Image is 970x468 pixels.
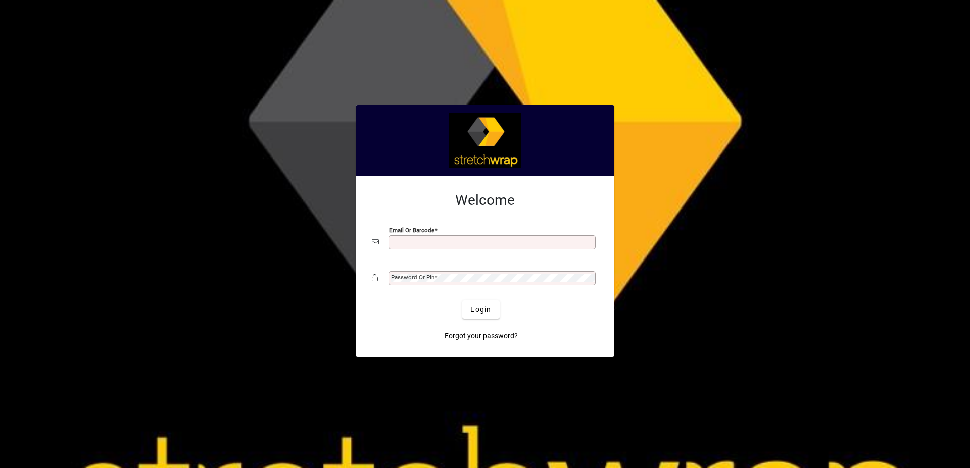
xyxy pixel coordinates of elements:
h2: Welcome [372,192,598,209]
a: Forgot your password? [441,327,522,345]
span: Forgot your password? [445,331,518,341]
span: Login [470,304,491,315]
button: Login [462,300,499,319]
mat-label: Password or Pin [391,274,434,281]
mat-label: Email or Barcode [389,227,434,234]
